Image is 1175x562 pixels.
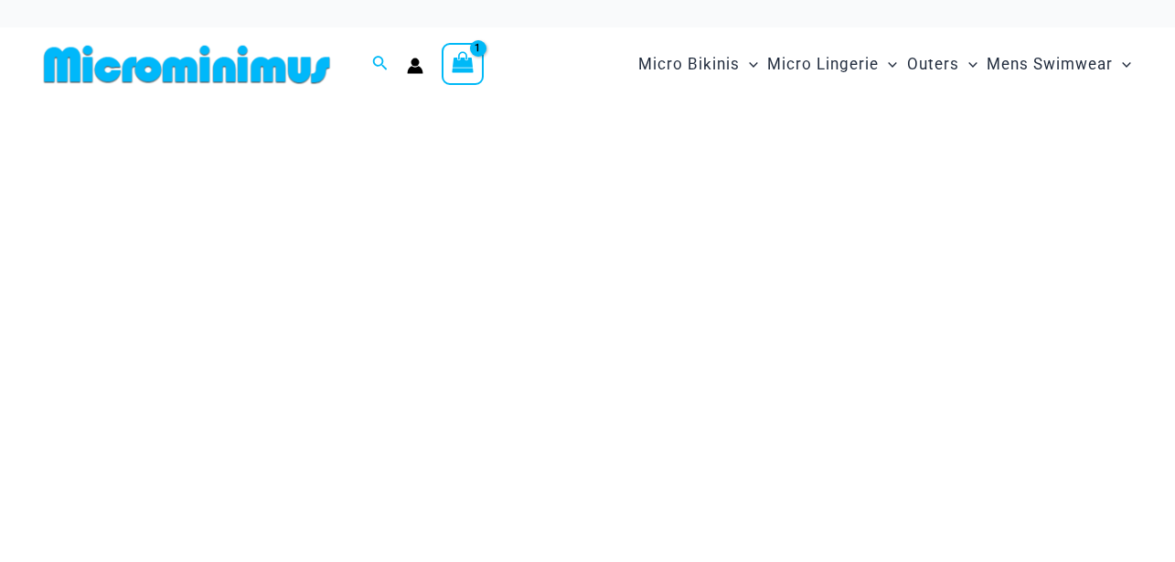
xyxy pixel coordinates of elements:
[740,41,758,88] span: Menu Toggle
[634,37,763,92] a: Micro BikinisMenu ToggleMenu Toggle
[407,58,423,74] a: Account icon link
[903,37,982,92] a: OutersMenu ToggleMenu Toggle
[907,41,959,88] span: Outers
[879,41,897,88] span: Menu Toggle
[372,53,389,76] a: Search icon link
[1113,41,1131,88] span: Menu Toggle
[982,37,1136,92] a: Mens SwimwearMenu ToggleMenu Toggle
[959,41,977,88] span: Menu Toggle
[987,41,1113,88] span: Mens Swimwear
[442,43,484,85] a: View Shopping Cart, 1 items
[763,37,902,92] a: Micro LingerieMenu ToggleMenu Toggle
[638,41,740,88] span: Micro Bikinis
[37,44,337,85] img: MM SHOP LOGO FLAT
[767,41,879,88] span: Micro Lingerie
[631,34,1138,95] nav: Site Navigation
